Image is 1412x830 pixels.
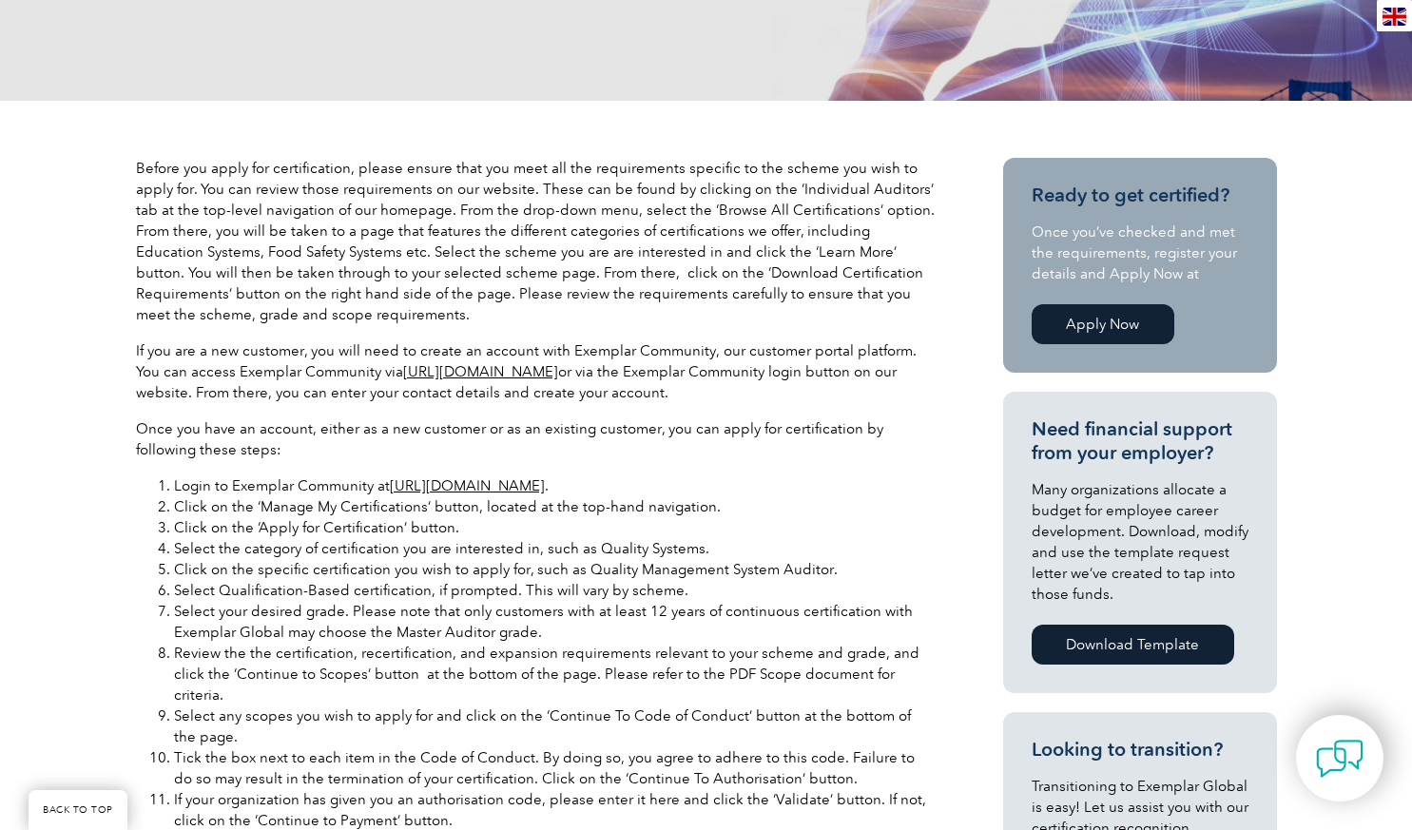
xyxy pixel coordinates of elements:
[1032,222,1248,284] p: Once you’ve checked and met the requirements, register your details and Apply Now at
[174,496,935,517] li: Click on the ‘Manage My Certifications’ button, located at the top-hand navigation.
[174,580,935,601] li: Select Qualification-Based certification, if prompted. This will vary by scheme.
[403,363,558,380] a: [URL][DOMAIN_NAME]
[136,340,935,403] p: If you are a new customer, you will need to create an account with Exemplar Community, our custom...
[390,477,545,494] a: [URL][DOMAIN_NAME]
[1032,625,1234,665] a: Download Template
[1032,738,1248,762] h3: Looking to transition?
[1316,735,1364,782] img: contact-chat.png
[1032,183,1248,207] h3: Ready to get certified?
[1032,304,1174,344] a: Apply Now
[174,559,935,580] li: Click on the specific certification you wish to apply for, such as Quality Management System Audi...
[136,418,935,460] p: Once you have an account, either as a new customer or as an existing customer, you can apply for ...
[174,475,935,496] li: Login to Exemplar Community at .
[136,158,935,325] p: Before you apply for certification, please ensure that you meet all the requirements specific to ...
[1032,417,1248,465] h3: Need financial support from your employer?
[174,601,935,643] li: Select your desired grade. Please note that only customers with at least 12 years of continuous c...
[174,643,935,705] li: Review the the certification, recertification, and expansion requirements relevant to your scheme...
[174,705,935,747] li: Select any scopes you wish to apply for and click on the ‘Continue To Code of Conduct’ button at ...
[174,517,935,538] li: Click on the ‘Apply for Certification’ button.
[1383,8,1406,26] img: en
[174,747,935,789] li: Tick the box next to each item in the Code of Conduct. By doing so, you agree to adhere to this c...
[1032,479,1248,605] p: Many organizations allocate a budget for employee career development. Download, modify and use th...
[29,790,127,830] a: BACK TO TOP
[174,538,935,559] li: Select the category of certification you are interested in, such as Quality Systems.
